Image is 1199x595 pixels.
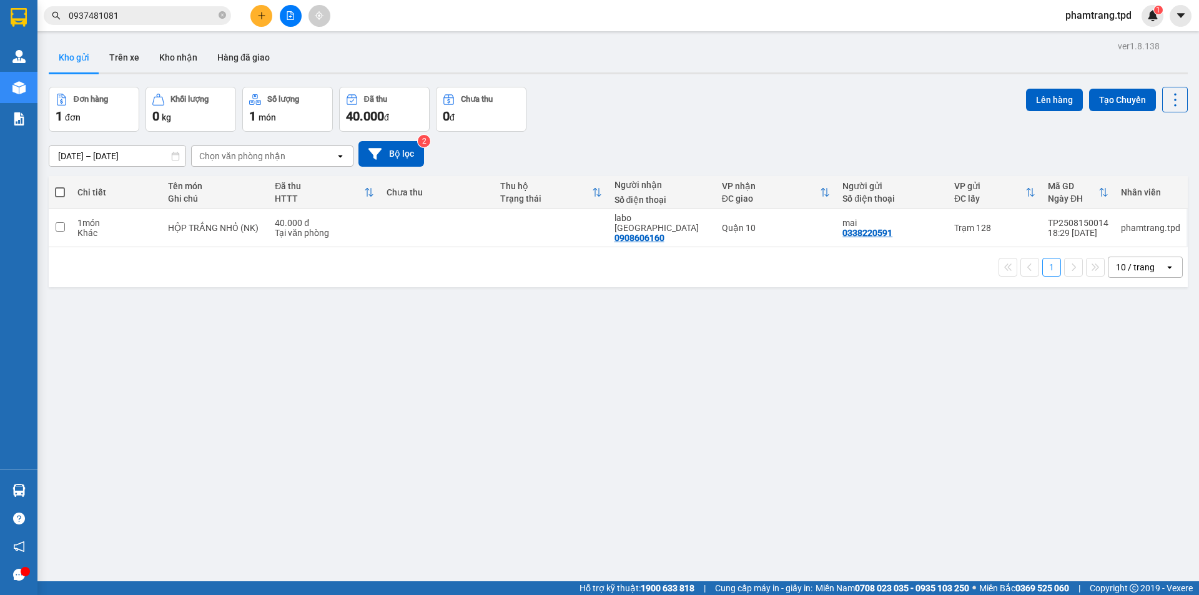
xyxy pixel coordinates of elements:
[168,181,262,191] div: Tên món
[358,141,424,167] button: Bộ lọc
[77,218,155,228] div: 1 món
[257,11,266,20] span: plus
[614,180,709,190] div: Người nhận
[74,95,108,104] div: Đơn hàng
[855,583,969,593] strong: 0708 023 035 - 0935 103 250
[275,181,364,191] div: Đã thu
[199,150,285,162] div: Chọn văn phòng nhận
[1156,6,1160,14] span: 1
[275,194,364,204] div: HTTT
[954,194,1025,204] div: ĐC lấy
[1121,187,1180,197] div: Nhân viên
[259,112,276,122] span: món
[13,541,25,553] span: notification
[704,581,706,595] span: |
[500,194,591,204] div: Trạng thái
[614,213,709,233] div: labo việt tiên
[11,8,27,27] img: logo-vxr
[339,87,430,132] button: Đã thu40.000đ
[418,135,430,147] sup: 2
[4,45,121,55] strong: VP: SĐT:
[335,151,345,161] svg: open
[1175,10,1187,21] span: caret-down
[722,223,830,233] div: Quận 10
[1042,176,1115,209] th: Toggle SortBy
[614,233,664,243] div: 0908606160
[49,42,99,72] button: Kho gửi
[1078,581,1080,595] span: |
[954,181,1025,191] div: VP gửi
[494,176,608,209] th: Toggle SortBy
[17,45,51,55] span: Quận 10
[13,513,25,524] span: question-circle
[12,484,26,497] img: warehouse-icon
[149,42,207,72] button: Kho nhận
[280,5,302,27] button: file-add
[267,95,299,104] div: Số lượng
[436,87,526,132] button: Chưa thu0đ
[162,112,171,122] span: kg
[4,81,92,91] strong: N.gửi:
[250,5,272,27] button: plus
[641,583,694,593] strong: 1900 633 818
[1154,6,1163,14] sup: 1
[13,569,25,581] span: message
[842,194,942,204] div: Số điện thoại
[99,42,149,72] button: Trên xe
[286,11,295,20] span: file-add
[816,581,969,595] span: Miền Nam
[49,146,185,166] input: Select a date range.
[954,223,1035,233] div: Trạm 128
[1048,194,1098,204] div: Ngày ĐH
[36,91,103,101] span: tuấn phi CMND:
[842,228,892,238] div: 0338220591
[1130,584,1138,593] span: copyright
[77,187,155,197] div: Chi tiết
[4,91,103,101] strong: N.nhận:
[1147,10,1158,21] img: icon-new-feature
[842,181,942,191] div: Người gửi
[139,6,165,16] span: [DATE]
[69,9,216,22] input: Tìm tên, số ĐT hoặc mã đơn
[1089,89,1156,111] button: Tạo Chuyến
[36,55,134,69] span: PHIẾU GIAO HÀNG
[364,95,387,104] div: Đã thu
[1055,7,1142,23] span: phamtrang.tpd
[722,194,820,204] div: ĐC giao
[715,581,812,595] span: Cung cấp máy in - giấy in:
[384,112,389,122] span: đ
[52,11,61,20] span: search
[1026,89,1083,111] button: Lên hàng
[972,586,976,591] span: ⚪️
[168,194,262,204] div: Ghi chú
[842,218,942,228] div: mai
[56,109,62,124] span: 1
[979,581,1069,595] span: Miền Bắc
[1015,583,1069,593] strong: 0369 525 060
[614,195,709,205] div: Số điện thoại
[1121,223,1180,233] div: phamtrang.tpd
[275,228,374,238] div: Tại văn phòng
[146,87,236,132] button: Khối lượng0kg
[387,187,488,197] div: Chưa thu
[249,109,256,124] span: 1
[115,6,137,16] span: 18:43
[152,109,159,124] span: 0
[54,16,134,29] strong: CTY XE KHÁCH
[1116,261,1155,273] div: 10 / trang
[1165,262,1175,272] svg: open
[65,112,81,122] span: đơn
[242,87,333,132] button: Số lượng1món
[12,81,26,94] img: warehouse-icon
[12,50,26,63] img: warehouse-icon
[580,581,694,595] span: Hỗ trợ kỹ thuật:
[170,95,209,104] div: Khối lượng
[207,42,280,72] button: Hàng đã giao
[22,6,89,16] span: Q102508150036
[49,87,139,132] button: Đơn hàng1đơn
[1048,181,1098,191] div: Mã GD
[346,109,384,124] span: 40.000
[4,31,94,45] strong: THIÊN PHÁT ĐẠT
[219,10,226,22] span: close-circle
[948,176,1042,209] th: Toggle SortBy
